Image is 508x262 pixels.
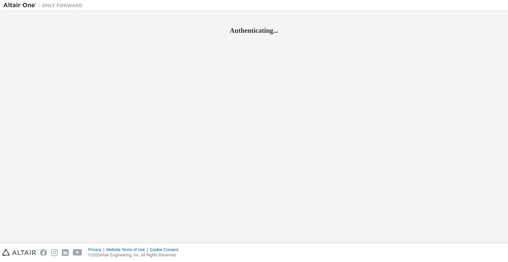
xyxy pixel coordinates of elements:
[51,249,58,256] img: instagram.svg
[106,247,150,252] div: Website Terms of Use
[40,249,47,256] img: facebook.svg
[2,249,36,256] img: altair_logo.svg
[62,249,69,256] img: linkedin.svg
[150,247,182,252] div: Cookie Consent
[73,249,82,256] img: youtube.svg
[88,252,182,258] p: © 2025 Altair Engineering, Inc. All Rights Reserved.
[3,26,505,35] h2: Authenticating...
[3,2,86,9] img: Altair One
[88,247,106,252] div: Privacy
